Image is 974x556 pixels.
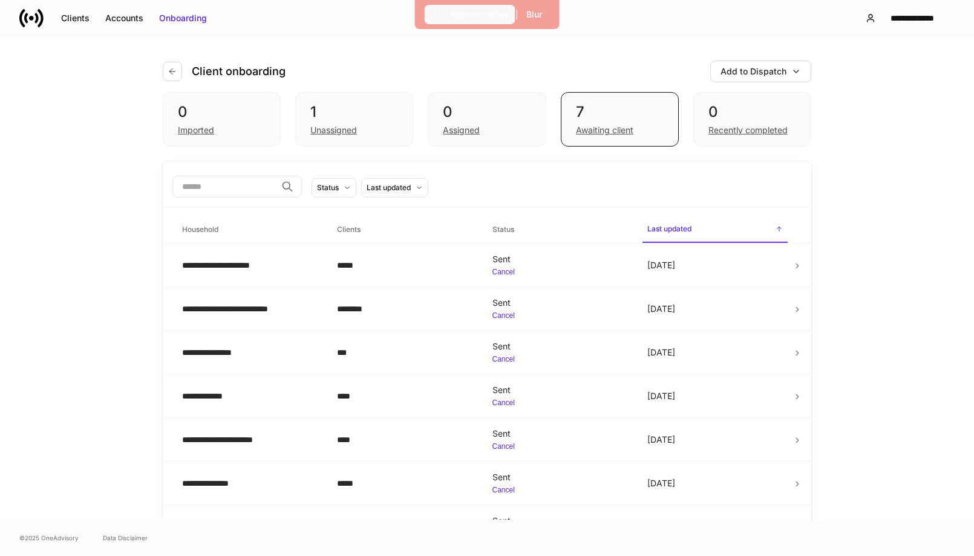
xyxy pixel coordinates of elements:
[192,64,286,79] h4: Client onboarding
[708,102,796,122] div: 0
[317,182,339,193] div: Status
[492,399,515,408] button: Cancel
[310,124,357,136] div: Unassigned
[492,515,628,527] div: Sent
[337,223,361,235] h6: Clients
[492,355,515,364] button: Cancel
[19,533,79,543] span: © 2025 OneAdvisory
[443,124,480,136] div: Assigned
[721,65,786,78] div: Add to Dispatch
[53,8,97,28] button: Clients
[492,486,515,495] button: Cancel
[638,243,793,287] td: [DATE]
[332,217,477,242] span: Clients
[638,287,793,331] td: [DATE]
[178,102,266,122] div: 0
[433,8,508,21] div: Exit Impersonation
[576,102,664,122] div: 7
[312,178,356,197] button: Status
[518,5,550,24] button: Blur
[492,442,515,451] button: Cancel
[428,92,546,147] div: 0Assigned
[425,5,515,24] button: Exit Impersonation
[177,217,322,242] span: Household
[61,12,90,24] div: Clients
[488,217,633,242] span: Status
[103,533,148,543] a: Data Disclaimer
[638,331,793,374] td: [DATE]
[638,462,793,505] td: [DATE]
[163,92,281,147] div: 0Imported
[526,8,542,21] div: Blur
[159,12,207,24] div: Onboarding
[576,124,633,136] div: Awaiting client
[361,178,428,197] button: Last updated
[492,268,515,277] button: Cancel
[638,505,793,549] td: [DATE]
[295,92,413,147] div: 1Unassigned
[638,418,793,462] td: [DATE]
[492,223,514,235] h6: Status
[97,8,151,28] button: Accounts
[561,92,679,147] div: 7Awaiting client
[443,102,531,122] div: 0
[492,384,628,396] div: Sent
[182,223,218,235] h6: Household
[178,124,214,136] div: Imported
[708,124,788,136] div: Recently completed
[710,61,811,82] button: Add to Dispatch
[492,311,515,320] button: Cancel
[310,102,398,122] div: 1
[105,12,143,24] div: Accounts
[647,223,691,234] h6: Last updated
[642,217,788,243] span: Last updated
[492,340,628,352] div: Sent
[492,471,628,483] div: Sent
[492,428,628,440] div: Sent
[492,297,628,309] div: Sent
[151,8,215,28] button: Onboarding
[492,253,628,265] div: Sent
[367,182,411,193] div: Last updated
[638,374,793,418] td: [DATE]
[693,92,811,147] div: 0Recently completed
